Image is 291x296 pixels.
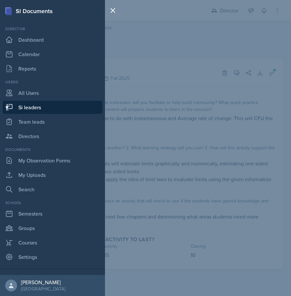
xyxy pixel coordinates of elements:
[3,33,102,46] a: Dashboard
[21,285,65,292] div: [GEOGRAPHIC_DATA]
[3,236,102,249] a: Courses
[3,101,102,114] a: Si leaders
[3,79,102,85] div: Users
[3,222,102,235] a: Groups
[3,207,102,220] a: Semesters
[3,26,102,32] div: Director
[21,279,65,285] div: [PERSON_NAME]
[3,48,102,61] a: Calendar
[3,250,102,264] a: Settings
[3,274,102,287] div: Help & Documentation
[3,147,102,153] div: Documents
[3,168,102,181] a: My Uploads
[3,200,102,206] div: School
[3,154,102,167] a: My Observation Forms
[3,183,102,196] a: Search
[3,62,102,75] a: Reports
[3,130,102,143] a: Directors
[3,86,102,99] a: All Users
[3,115,102,128] a: Team leads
